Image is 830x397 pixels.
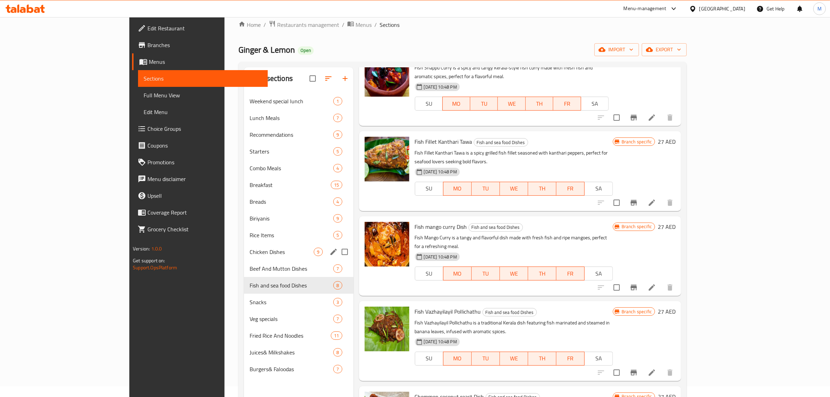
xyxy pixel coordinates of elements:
span: Branch specific [619,308,655,315]
button: Branch-specific-item [625,279,642,296]
button: SU [415,352,443,366]
button: export [642,43,687,56]
span: FR [559,183,582,194]
a: Edit Restaurant [132,20,268,37]
a: Coverage Report [132,204,268,221]
span: Snacks [250,298,333,306]
span: MO [446,99,467,109]
div: Breakfast [250,181,331,189]
span: Get support on: [133,256,165,265]
a: Menus [132,53,268,70]
button: Branch-specific-item [625,109,642,126]
div: Lunch Meals [250,114,333,122]
div: Fish and sea food Dishes [469,223,523,232]
span: WE [503,269,525,279]
span: 1.0.0 [151,244,162,253]
a: Edit Menu [138,104,268,120]
div: Veg specials [250,315,333,323]
a: Upsell [132,187,268,204]
span: M [817,5,822,13]
button: FR [556,182,585,196]
h2: Menu sections [247,73,293,84]
button: MO [443,182,472,196]
div: Fish and sea food Dishes [250,281,333,290]
li: / [342,21,344,29]
div: items [333,298,342,306]
p: Fish Vazhayilayil Pollichathu is a traditional Kerala dish featuring fish marinated and steamed i... [415,319,613,336]
span: Fish Fillet Kanthari Tawa [415,136,472,147]
div: Combo Meals4 [244,160,353,177]
div: Breads [250,197,333,206]
span: [DATE] 10:48 PM [421,168,460,175]
span: Menus [356,21,372,29]
span: FR [556,99,578,109]
h6: 27 AED [658,222,676,232]
button: edit [328,247,339,257]
a: Support.OpsPlatform [133,263,177,272]
button: Branch-specific-item [625,194,642,211]
span: SU [418,269,441,279]
span: Select all sections [305,71,320,86]
div: items [333,214,342,223]
span: WE [503,353,525,364]
span: Choice Groups [147,125,262,133]
span: 1 [334,98,342,105]
div: items [331,181,342,189]
span: 3 [334,299,342,306]
span: Full Menu View [144,91,262,99]
button: TH [528,182,556,196]
h6: 27 AED [658,307,676,316]
img: Fish Fillet Kanthari Tawa [365,137,409,181]
button: FR [556,267,585,280]
span: Promotions [147,158,262,166]
img: Fish Vazhayilayil Pollichathu [365,307,409,351]
span: Juices& Milkshakes [250,348,333,357]
span: Select to update [609,195,624,210]
span: WE [503,183,525,194]
span: SU [418,353,441,364]
div: items [333,114,342,122]
div: items [333,315,342,323]
button: SU [415,97,443,111]
div: Lunch Meals7 [244,110,353,126]
span: SU [418,99,440,109]
span: SA [587,269,610,279]
div: Fried Rice And Noodles [250,331,331,340]
div: Rice Items [250,231,333,239]
li: / [374,21,377,29]
nav: breadcrumb [238,20,687,29]
a: Restaurants management [269,20,339,29]
a: Full Menu View [138,87,268,104]
button: delete [662,194,678,211]
span: Fish and sea food Dishes [474,138,528,147]
span: Biriyanis [250,214,333,223]
div: Fish and sea food Dishes [482,308,537,316]
div: Rice Items5 [244,227,353,244]
button: TU [472,182,500,196]
a: Edit menu item [648,368,656,377]
div: Recommendations9 [244,126,353,143]
a: Grocery Checklist [132,221,268,238]
span: Sections [380,21,399,29]
span: Select to update [609,365,624,380]
span: [DATE] 10:48 PM [421,84,460,90]
div: Beef And Mutton Dishes7 [244,260,353,277]
div: items [333,365,342,373]
span: TH [531,183,554,194]
span: TU [473,99,495,109]
div: Chicken Dishes9edit [244,244,353,260]
button: TH [528,352,556,366]
span: 7 [334,366,342,373]
span: 7 [334,265,342,272]
span: Branches [147,41,262,49]
span: 8 [334,349,342,356]
span: Restaurants management [277,21,339,29]
button: SA [584,267,613,280]
span: SA [587,353,610,364]
span: Chicken Dishes [250,248,314,256]
span: WE [501,99,523,109]
span: 15 [331,182,342,188]
div: Breakfast15 [244,177,353,193]
span: TH [531,269,554,279]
